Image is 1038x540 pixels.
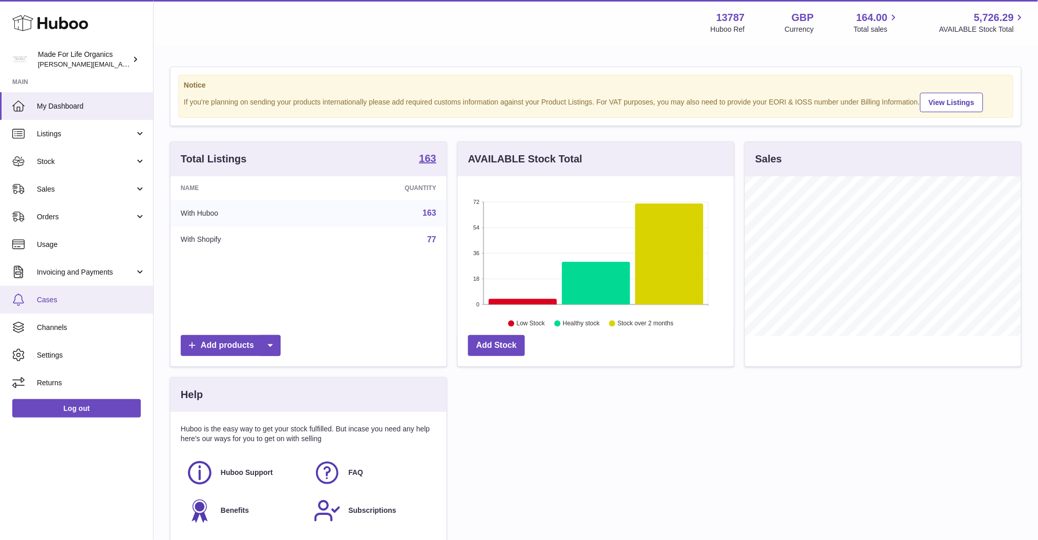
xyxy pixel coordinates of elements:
p: Huboo is the easy way to get your stock fulfilled. But incase you need any help here's our ways f... [181,424,436,444]
span: Returns [37,378,145,388]
th: Quantity [320,176,447,200]
div: Huboo Ref [711,25,745,34]
a: Add products [181,335,281,356]
h3: Help [181,388,203,402]
span: Benefits [221,506,249,515]
text: 18 [473,276,479,282]
strong: 13787 [716,11,745,25]
a: 77 [427,235,436,244]
th: Name [171,176,320,200]
img: geoff.winwood@madeforlifeorganics.com [12,52,28,67]
span: 5,726.29 [974,11,1014,25]
a: 164.00 Total sales [854,11,899,34]
text: Low Stock [517,320,545,327]
div: Made For Life Organics [38,50,130,69]
strong: Notice [184,80,1008,90]
span: My Dashboard [37,101,145,111]
a: FAQ [313,459,431,487]
strong: GBP [792,11,814,25]
h3: Sales [755,152,782,166]
span: Subscriptions [348,506,396,515]
a: Log out [12,399,141,418]
span: Orders [37,212,135,222]
span: Sales [37,184,135,194]
span: Settings [37,350,145,360]
span: Cases [37,295,145,305]
text: 36 [473,250,479,256]
td: With Huboo [171,200,320,226]
h3: AVAILABLE Stock Total [468,152,582,166]
h3: Total Listings [181,152,247,166]
span: Huboo Support [221,468,273,477]
span: Total sales [854,25,899,34]
td: With Shopify [171,226,320,253]
span: Stock [37,157,135,167]
div: If you're planning on sending your products internationally please add required customs informati... [184,91,1008,112]
span: FAQ [348,468,363,477]
span: [PERSON_NAME][EMAIL_ADDRESS][PERSON_NAME][DOMAIN_NAME] [38,60,260,68]
span: Listings [37,129,135,139]
div: Currency [785,25,814,34]
span: Invoicing and Payments [37,267,135,277]
span: Channels [37,323,145,333]
span: 164.00 [856,11,887,25]
a: Add Stock [468,335,525,356]
a: 5,726.29 AVAILABLE Stock Total [939,11,1026,34]
text: 72 [473,199,479,205]
a: 163 [422,209,436,217]
span: AVAILABLE Stock Total [939,25,1026,34]
text: Healthy stock [563,320,600,327]
strong: 163 [419,153,436,163]
span: Usage [37,240,145,250]
a: View Listings [920,93,983,112]
text: 54 [473,224,479,231]
text: Stock over 2 months [618,320,673,327]
a: 163 [419,153,436,165]
a: Huboo Support [186,459,303,487]
text: 0 [476,301,479,307]
a: Benefits [186,497,303,525]
a: Subscriptions [313,497,431,525]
